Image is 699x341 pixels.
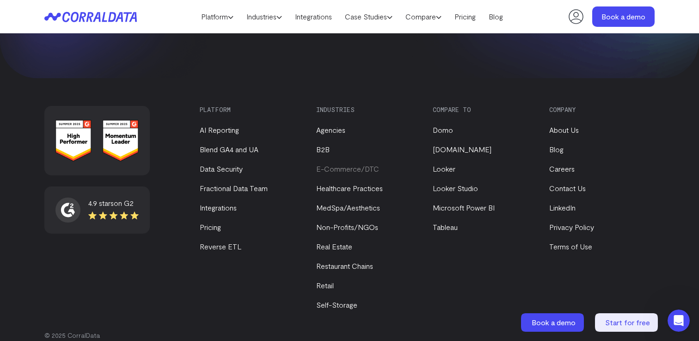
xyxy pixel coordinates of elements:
a: Pricing [448,10,482,24]
p: © 2025 CorralData [44,331,655,340]
h3: Platform [200,106,300,113]
a: Book a demo [592,6,655,27]
a: Healthcare Practices [316,184,383,192]
a: [DOMAIN_NAME] [433,145,491,154]
a: Real Estate [316,242,352,251]
h3: Industries [316,106,417,113]
a: Fractional Data Team [200,184,268,192]
a: Agencies [316,125,345,134]
a: Compare [399,10,448,24]
a: Book a demo [521,313,586,332]
a: E-Commerce/DTC [316,164,379,173]
a: Privacy Policy [549,223,594,231]
a: Case Studies [338,10,399,24]
a: Integrations [200,203,237,212]
h3: Compare to [433,106,533,113]
a: Domo [433,125,453,134]
a: Blend GA4 and UA [200,145,258,154]
a: Non-Profits/NGOs [316,223,378,231]
a: B2B [316,145,330,154]
a: AI Reporting [200,125,239,134]
a: Platform [195,10,240,24]
a: Blog [549,145,564,154]
a: Industries [240,10,288,24]
a: Data Security [200,164,243,173]
a: Start for free [595,313,660,332]
a: Microsoft Power BI [433,203,495,212]
a: Integrations [288,10,338,24]
a: Terms of Use [549,242,592,251]
a: Retail [316,281,334,290]
iframe: Intercom live chat [668,310,690,332]
a: Restaurant Chains [316,261,373,270]
a: Contact Us [549,184,586,192]
a: Looker Studio [433,184,478,192]
a: Careers [549,164,575,173]
a: MedSpa/Aesthetics [316,203,380,212]
a: Blog [482,10,509,24]
h3: Company [549,106,650,113]
span: Start for free [605,318,650,327]
a: Pricing [200,223,221,231]
a: Self-Storage [316,300,357,309]
a: Looker [433,164,455,173]
a: Tableau [433,223,458,231]
span: Book a demo [532,318,576,327]
a: About Us [549,125,579,134]
a: 4.9 starson G2 [55,198,139,223]
span: on G2 [114,198,134,207]
a: LinkedIn [549,203,576,212]
a: Reverse ETL [200,242,241,251]
div: 4.9 stars [88,198,139,209]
